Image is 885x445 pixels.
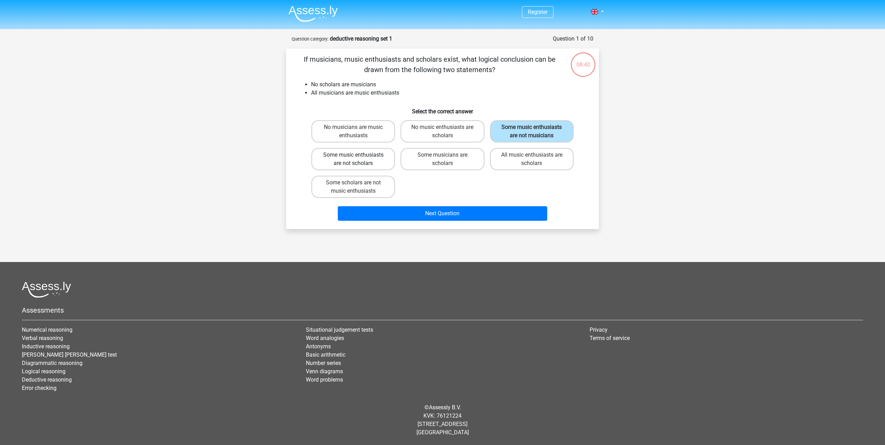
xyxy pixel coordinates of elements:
[306,335,344,341] a: Word analogies
[22,343,70,350] a: Inductive reasoning
[429,404,461,411] a: Assessly B.V.
[590,335,630,341] a: Terms of service
[401,148,484,170] label: Some musicians are scholars
[22,281,71,298] img: Assessly logo
[22,306,863,314] h5: Assessments
[22,351,117,358] a: [PERSON_NAME] [PERSON_NAME] test
[490,148,574,170] label: All music enthusiasts are scholars
[22,368,66,375] a: Logical reasoning
[306,360,341,366] a: Number series
[306,351,345,358] a: Basic arithmetic
[306,368,343,375] a: Venn diagrams
[401,120,484,142] label: No music enthusiasts are scholars
[570,52,596,69] div: 08:40
[311,120,395,142] label: No musicians are music enthusiasts
[553,35,593,43] div: Question 1 of 10
[297,54,562,75] p: If musicians, music enthusiasts and scholars exist, what logical conclusion can be drawn from the...
[292,36,328,42] small: Question category:
[22,376,72,383] a: Deductive reasoning
[22,360,83,366] a: Diagrammatic reasoning
[306,376,343,383] a: Word problems
[311,176,395,198] label: Some scholars are not music enthusiasts
[311,80,588,89] li: No scholars are musicians
[311,148,395,170] label: Some music enthusiasts are not scholars
[306,343,331,350] a: Antonyms
[22,385,57,391] a: Error checking
[528,9,548,15] a: Register
[297,103,588,115] h6: Select the correct answer
[330,35,392,42] strong: deductive reasoning set 1
[17,398,868,442] div: © KVK: 76121224 [STREET_ADDRESS] [GEOGRAPHIC_DATA]
[311,89,588,97] li: All musicians are music enthusiasts
[22,326,72,333] a: Numerical reasoning
[22,335,63,341] a: Verbal reasoning
[289,6,338,22] img: Assessly
[338,206,548,221] button: Next Question
[590,326,608,333] a: Privacy
[306,326,373,333] a: Situational judgement tests
[490,120,574,142] label: Some music enthusiasts are not musicians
